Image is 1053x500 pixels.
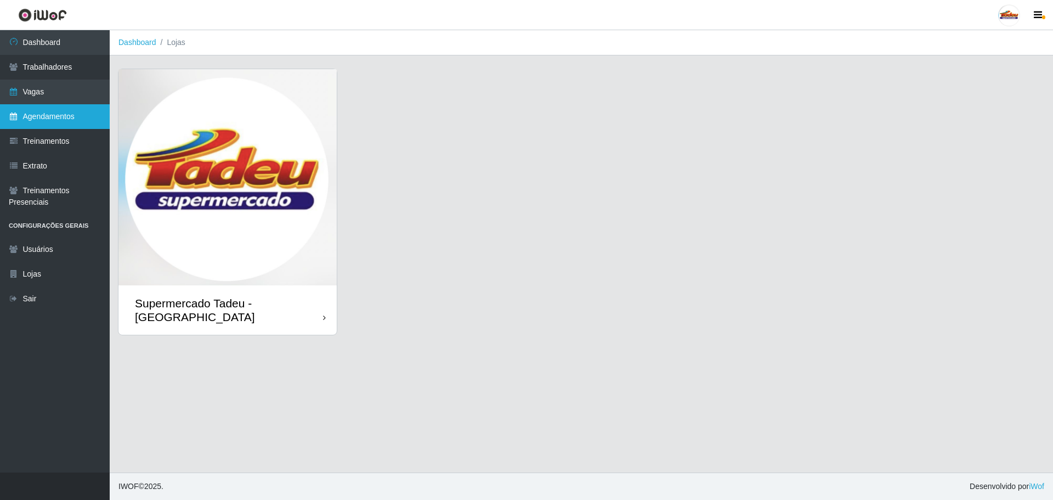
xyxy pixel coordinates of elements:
a: iWof [1029,482,1044,491]
img: cardImg [118,69,337,285]
img: CoreUI Logo [18,8,67,22]
nav: breadcrumb [110,30,1053,55]
div: Supermercado Tadeu - [GEOGRAPHIC_DATA] [135,296,323,324]
a: Supermercado Tadeu - [GEOGRAPHIC_DATA] [118,69,337,335]
a: Dashboard [118,38,156,47]
span: Desenvolvido por [970,481,1044,492]
span: IWOF [118,482,139,491]
li: Lojas [156,37,185,48]
span: © 2025 . [118,481,163,492]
